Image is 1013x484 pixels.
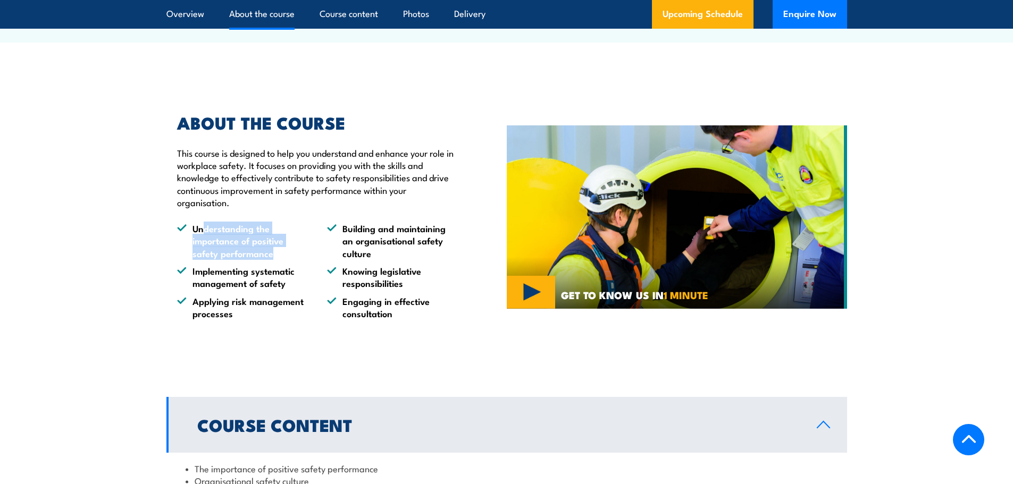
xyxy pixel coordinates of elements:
[177,147,458,209] p: This course is designed to help you understand and enhance your role in workplace safety. It focu...
[327,222,458,259] li: Building and maintaining an organisational safety culture
[186,462,828,474] li: The importance of positive safety performance
[177,115,458,130] h2: ABOUT THE COURSE
[327,265,458,290] li: Knowing legislative responsibilities
[664,287,708,302] strong: 1 MINUTE
[166,397,847,453] a: Course Content
[177,265,308,290] li: Implementing systematic management of safety
[561,290,708,300] span: GET TO KNOW US IN
[197,417,800,432] h2: Course Content
[177,295,308,320] li: Applying risk management processes
[327,295,458,320] li: Engaging in effective consultation
[177,222,308,259] li: Understanding the importance of positive safety performance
